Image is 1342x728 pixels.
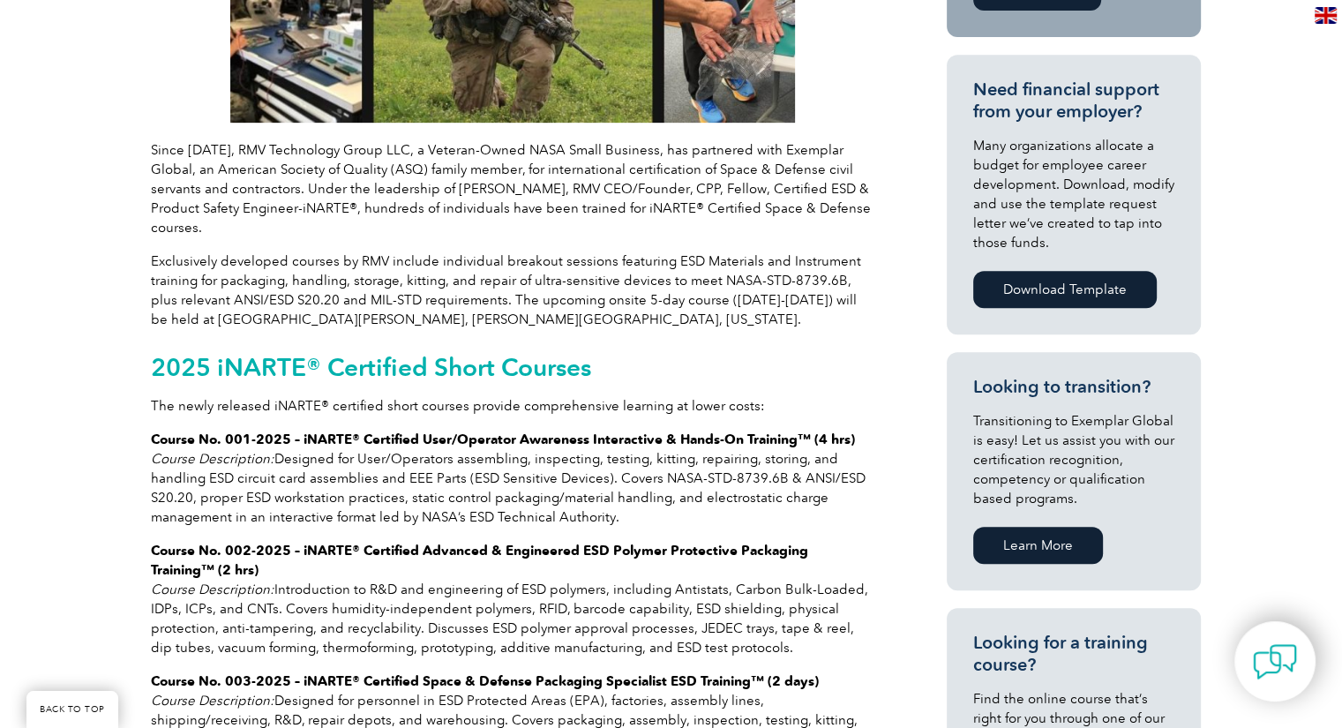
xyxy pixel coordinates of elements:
[151,451,274,467] em: Course Description:
[973,632,1174,676] h3: Looking for a training course?
[1253,640,1297,684] img: contact-chat.png
[973,271,1157,308] a: Download Template
[151,673,819,689] strong: Course No. 003-2025 – iNARTE® Certified Space & Defense Packaging Specialist ESD Training™ (2 days)
[151,140,874,237] p: Since [DATE], RMV Technology Group LLC, a Veteran-Owned NASA Small Business, has partnered with E...
[151,432,855,447] strong: Course No. 001-2025 – iNARTE® Certified User/Operator Awareness Interactive & Hands-On Training™ ...
[26,691,118,728] a: BACK TO TOP
[1315,7,1337,24] img: en
[973,527,1103,564] a: Learn More
[973,376,1174,398] h3: Looking to transition?
[151,582,274,597] em: Course Description:
[151,251,874,329] p: Exclusively developed courses by RMV include individual breakout sessions featuring ESD Materials...
[151,693,274,709] em: Course Description:
[151,353,874,381] h2: 2025 iNARTE® Certified Short Courses
[151,541,874,657] p: Introduction to R&D and engineering of ESD polymers, including Antistats, Carbon Bulk-Loaded, IDP...
[151,396,874,416] p: The newly released iNARTE® certified short courses provide comprehensive learning at lower costs:
[973,411,1174,508] p: Transitioning to Exemplar Global is easy! Let us assist you with our certification recognition, c...
[151,430,874,527] p: Designed for User/Operators assembling, inspecting, testing, kitting, repairing, storing, and han...
[973,79,1174,123] h3: Need financial support from your employer?
[973,136,1174,252] p: Many organizations allocate a budget for employee career development. Download, modify and use th...
[151,543,808,578] strong: Course No. 002-2025 – iNARTE® Certified Advanced & Engineered ESD Polymer Protective Packaging Tr...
